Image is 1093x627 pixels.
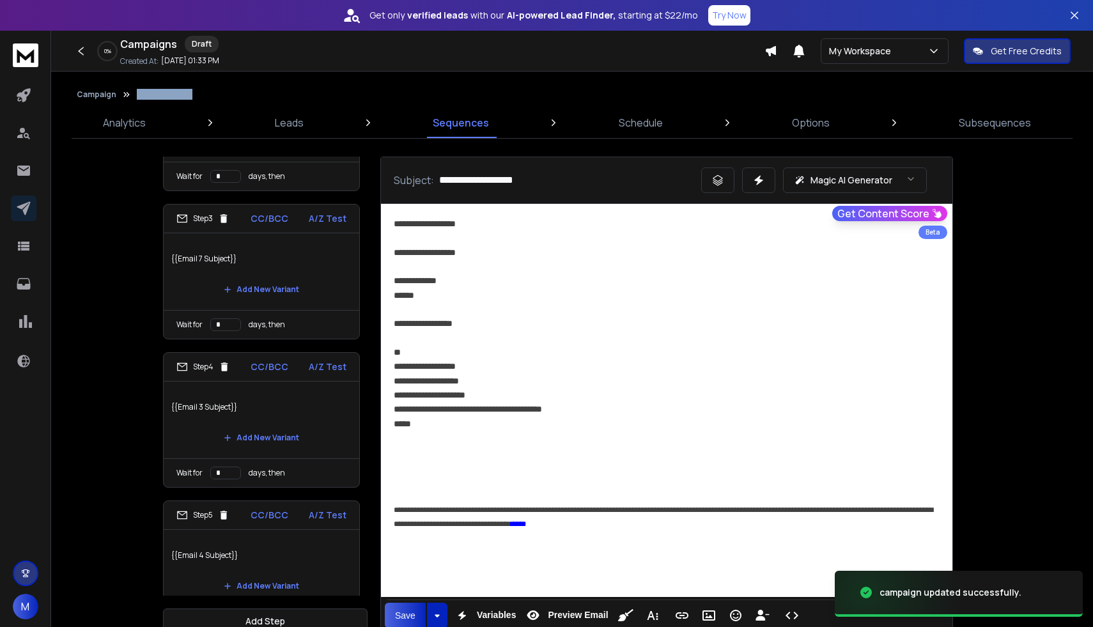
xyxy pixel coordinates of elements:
[619,115,663,130] p: Schedule
[161,56,219,66] p: [DATE] 01:33 PM
[176,468,203,478] p: Wait for
[77,89,116,100] button: Campaign
[545,610,610,621] span: Preview Email
[267,107,311,138] a: Leads
[176,509,229,521] div: Step 5
[103,115,146,130] p: Analytics
[95,107,153,138] a: Analytics
[163,352,360,488] li: Step4CC/BCCA/Z Test{{Email 3 Subject}}Add New VariantWait fordays, then
[951,107,1039,138] a: Subsequences
[433,115,489,130] p: Sequences
[783,167,927,193] button: Magic AI Generator
[394,173,434,188] p: Subject:
[784,107,837,138] a: Options
[991,45,1062,58] p: Get Free Credits
[425,107,497,138] a: Sequences
[251,212,288,225] p: CC/BCC
[507,9,616,22] strong: AI-powered Lead Finder,
[792,115,830,130] p: Options
[964,38,1071,64] button: Get Free Credits
[919,226,947,239] div: Beta
[474,610,519,621] span: Variables
[120,36,177,52] h1: Campaigns
[176,320,203,330] p: Wait for
[185,36,219,52] div: Draft
[213,573,309,599] button: Add New Variant
[251,360,288,373] p: CC/BCC
[611,107,671,138] a: Schedule
[176,361,230,373] div: Step 4
[249,171,285,182] p: days, then
[309,360,346,373] p: A/Z Test
[171,389,352,425] p: {{Email 3 Subject}}
[309,212,346,225] p: A/Z Test
[120,56,159,66] p: Created At:
[213,425,309,451] button: Add New Variant
[309,509,346,522] p: A/Z Test
[407,9,468,22] strong: verified leads
[171,241,352,277] p: {{Email 7 Subject}}
[829,45,896,58] p: My Workspace
[249,468,285,478] p: days, then
[959,115,1031,130] p: Subsequences
[275,115,304,130] p: Leads
[251,509,288,522] p: CC/BCC
[249,320,285,330] p: days, then
[369,9,698,22] p: Get only with our starting at $22/mo
[213,277,309,302] button: Add New Variant
[880,586,1021,599] div: campaign updated successfully.
[712,9,747,22] p: Try Now
[137,89,192,100] p: Test 1 - First 150
[708,5,750,26] button: Try Now
[13,594,38,619] button: M
[163,204,360,339] li: Step3CC/BCCA/Z Test{{Email 7 Subject}}Add New VariantWait fordays, then
[832,206,947,221] button: Get Content Score
[104,47,111,55] p: 0 %
[171,538,352,573] p: {{Email 4 Subject}}
[810,174,892,187] p: Magic AI Generator
[176,213,229,224] div: Step 3
[13,43,38,67] img: logo
[176,171,203,182] p: Wait for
